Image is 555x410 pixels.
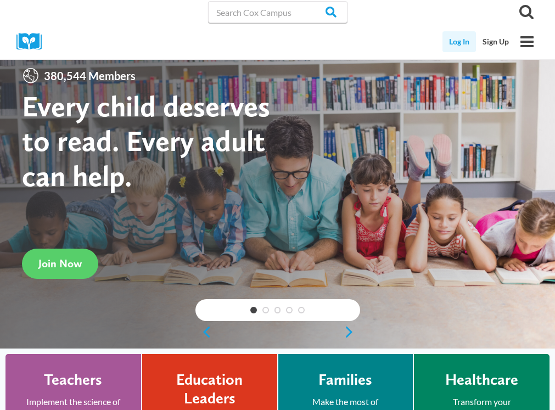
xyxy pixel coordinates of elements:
[44,370,102,389] h4: Teachers
[22,249,98,279] a: Join Now
[445,370,518,389] h4: Healthcare
[274,307,281,313] a: 3
[442,31,515,52] nav: Secondary Mobile Navigation
[16,33,49,50] img: Cox Campus
[250,307,257,313] a: 1
[318,370,372,389] h4: Families
[22,88,270,193] strong: Every child deserves to read. Every adult can help.
[195,321,360,343] div: content slider buttons
[476,31,515,52] a: Sign Up
[262,307,269,313] a: 2
[38,257,82,270] span: Join Now
[286,307,293,313] a: 4
[159,370,261,407] h4: Education Leaders
[195,325,212,339] a: previous
[442,31,476,52] a: Log In
[298,307,305,313] a: 5
[208,1,347,23] input: Search Cox Campus
[344,325,360,339] a: next
[515,30,539,53] button: Open menu
[40,67,140,85] span: 380,544 Members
